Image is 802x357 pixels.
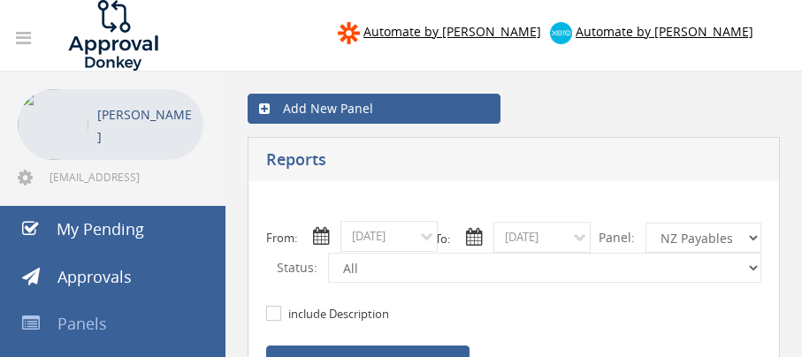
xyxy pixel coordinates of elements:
[363,23,541,40] span: Automate by [PERSON_NAME]
[284,306,389,323] label: include Description
[50,170,200,184] span: [EMAIL_ADDRESS][DOMAIN_NAME]
[57,218,144,239] span: My Pending
[588,223,645,253] span: Panel:
[248,94,500,124] a: Add New Panel
[338,22,360,44] img: zapier-logomark.png
[550,22,572,44] img: xero-logo.png
[266,151,326,169] h5: Reports
[57,266,132,287] span: Approvals
[266,253,328,283] span: Status:
[97,103,195,148] p: [PERSON_NAME]
[576,23,753,40] span: Automate by [PERSON_NAME]
[57,313,107,334] span: Panels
